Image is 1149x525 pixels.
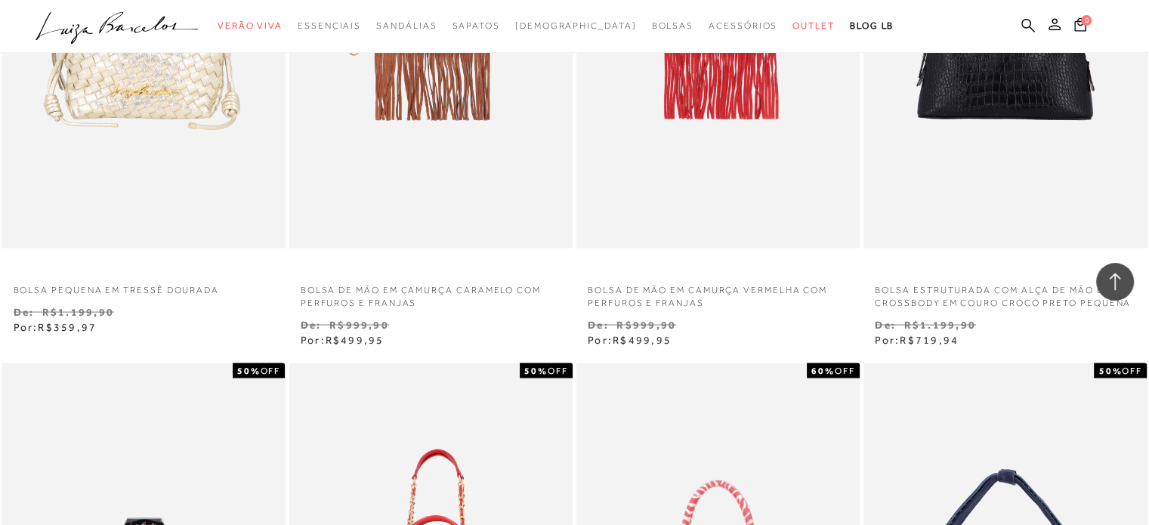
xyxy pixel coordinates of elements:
[218,12,283,40] a: categoryNavScreenReaderText
[875,319,896,331] small: De:
[1081,15,1092,26] span: 0
[1098,366,1122,376] strong: 50%
[515,20,637,31] span: [DEMOGRAPHIC_DATA]
[329,319,389,331] small: R$999,90
[298,20,361,31] span: Essenciais
[588,319,609,331] small: De:
[301,319,322,331] small: De:
[2,275,286,297] a: BOLSA PEQUENA EM TRESSÊ DOURADA
[1070,17,1091,37] button: 0
[301,334,385,346] span: Por:
[613,334,672,346] span: R$499,95
[548,366,568,376] span: OFF
[14,306,35,318] small: De:
[218,20,283,31] span: Verão Viva
[709,20,777,31] span: Acessórios
[576,275,860,310] a: BOLSA DE MÃO EM CAMURÇA VERMELHA COM PERFUROS E FRANJAS
[289,275,573,310] a: BOLSA DE MÃO EM CAMURÇA CARAMELO COM PERFUROS E FRANJAS
[709,12,777,40] a: categoryNavScreenReaderText
[792,20,835,31] span: Outlet
[651,20,693,31] span: Bolsas
[524,366,548,376] strong: 50%
[515,12,637,40] a: noSubCategoriesText
[14,321,97,333] span: Por:
[863,275,1147,310] a: BOLSA ESTRUTURADA COM ALÇA DE MÃO E CROSSBODY EM COURO CROCO PRETO PEQUENA
[38,321,97,333] span: R$359,97
[260,366,280,376] span: OFF
[588,334,672,346] span: Por:
[237,366,261,376] strong: 50%
[811,366,835,376] strong: 60%
[298,12,361,40] a: categoryNavScreenReaderText
[875,334,959,346] span: Por:
[850,20,894,31] span: BLOG LB
[903,319,975,331] small: R$1.199,90
[792,12,835,40] a: categoryNavScreenReaderText
[1122,366,1142,376] span: OFF
[616,319,676,331] small: R$999,90
[900,334,959,346] span: R$719,94
[651,12,693,40] a: categoryNavScreenReaderText
[452,20,499,31] span: Sapatos
[326,334,385,346] span: R$499,95
[850,12,894,40] a: BLOG LB
[376,12,437,40] a: categoryNavScreenReaderText
[376,20,437,31] span: Sandálias
[835,366,855,376] span: OFF
[452,12,499,40] a: categoryNavScreenReaderText
[42,306,114,318] small: R$1.199,90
